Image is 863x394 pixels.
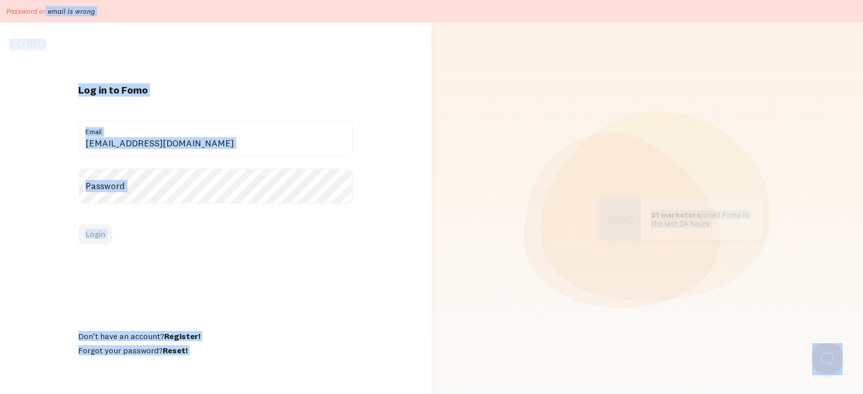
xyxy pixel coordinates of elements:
[78,83,354,97] h1: Log in to Fomo
[9,39,46,48] img: fomo-logo-gray-b99e0e8ada9f9040e2984d0d95b3b12da0074ffd48d1e5cb62ac37fc77b0b268.svg
[78,120,354,138] label: Email
[78,168,354,204] label: Password
[651,211,753,228] p: joined Fomo in the last 24 hours
[163,345,188,355] a: Reset!
[6,6,95,16] p: Password or email is wrong
[78,345,354,355] div: Forgot your password?
[651,210,700,220] b: 21 marketers
[78,331,354,341] div: Don't have an account?
[164,331,200,341] a: Register!
[600,199,641,240] img: User avatar
[812,343,843,374] iframe: Help Scout Beacon - Open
